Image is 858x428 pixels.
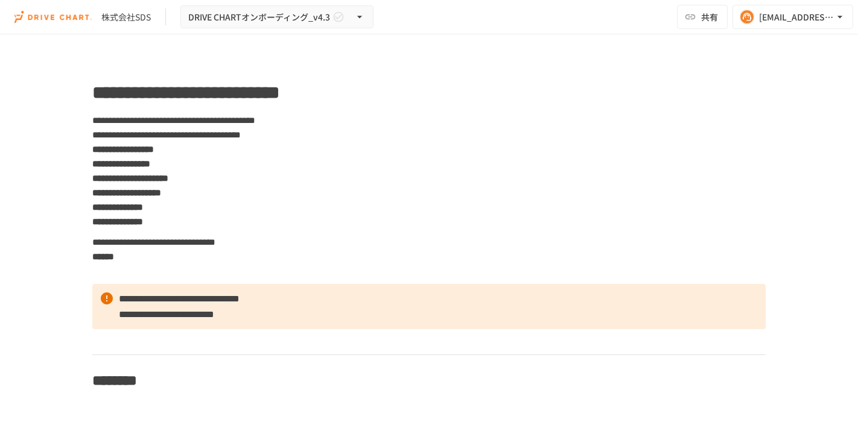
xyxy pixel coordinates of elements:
[101,11,151,24] div: 株式会社SDS
[701,10,718,24] span: 共有
[732,5,853,29] button: [EMAIL_ADDRESS][DOMAIN_NAME]
[188,10,330,25] span: DRIVE CHARTオンボーディング_v4.3
[677,5,728,29] button: 共有
[14,7,92,27] img: i9VDDS9JuLRLX3JIUyK59LcYp6Y9cayLPHs4hOxMB9W
[180,5,373,29] button: DRIVE CHARTオンボーディング_v4.3
[759,10,834,25] div: [EMAIL_ADDRESS][DOMAIN_NAME]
